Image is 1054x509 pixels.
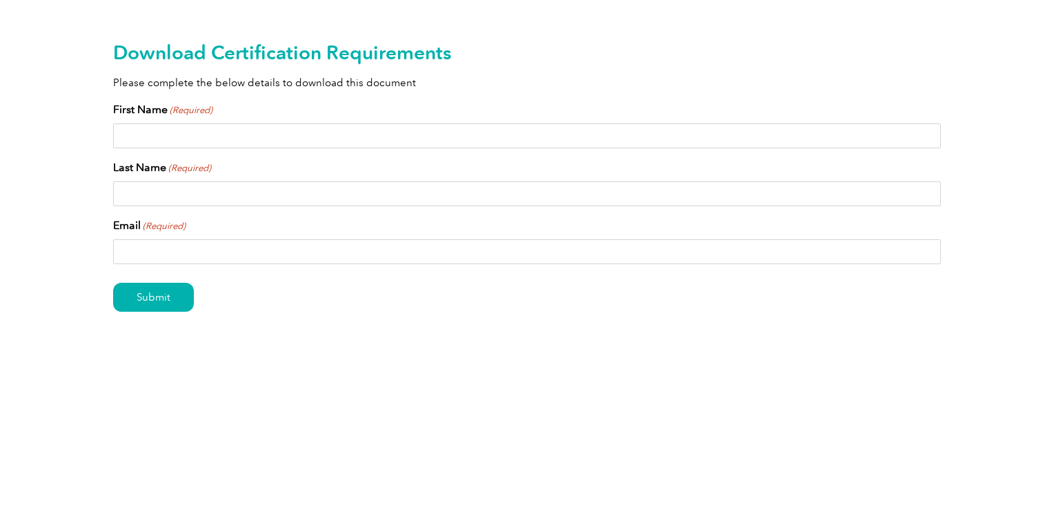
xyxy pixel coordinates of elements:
span: (Required) [169,103,213,117]
span: (Required) [168,161,212,175]
span: (Required) [142,219,186,233]
label: First Name [113,101,212,118]
label: Email [113,217,186,234]
p: Please complete the below details to download this document [113,75,941,90]
label: Last Name [113,159,211,176]
input: Submit [113,283,194,312]
h2: Download Certification Requirements [113,41,941,63]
